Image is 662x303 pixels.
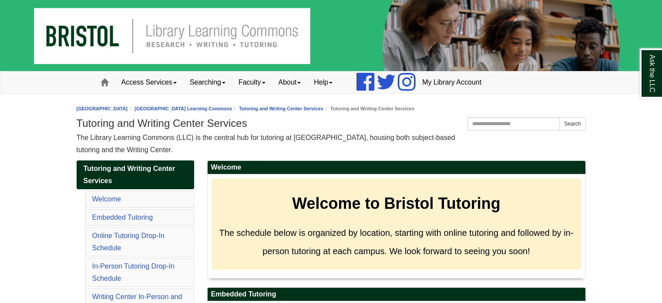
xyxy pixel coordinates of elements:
a: Welcome [92,195,121,203]
a: In-Person Tutoring Drop-In Schedule [92,262,175,282]
nav: breadcrumb [77,105,586,113]
a: My Library Account [416,71,488,93]
h2: Embedded Tutoring [208,288,585,301]
span: The Library Learning Commons (LLC) is the central hub for tutoring at [GEOGRAPHIC_DATA], housing ... [77,134,455,153]
a: Embedded Tutoring [92,214,153,221]
a: Tutoring and Writing Center Services [239,106,323,111]
strong: Welcome to Bristol Tutoring [292,194,501,212]
a: [GEOGRAPHIC_DATA] [77,106,128,111]
a: Faculty [232,71,272,93]
a: Help [307,71,339,93]
a: Online Tutoring Drop-In Schedule [92,232,165,252]
span: The schedule below is organized by location, starting with online tutoring and followed by in-per... [219,228,574,256]
a: Tutoring and Writing Center Services [77,160,194,189]
h2: Welcome [208,161,585,174]
a: About [272,71,308,93]
button: Search [559,117,585,130]
li: Tutoring and Writing Center Services [323,105,414,113]
a: Access Services [115,71,183,93]
a: [GEOGRAPHIC_DATA] Learning Commons [134,106,232,111]
span: Tutoring and Writing Center Services [84,165,175,184]
h1: Tutoring and Writing Center Services [77,117,586,129]
a: Searching [183,71,232,93]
